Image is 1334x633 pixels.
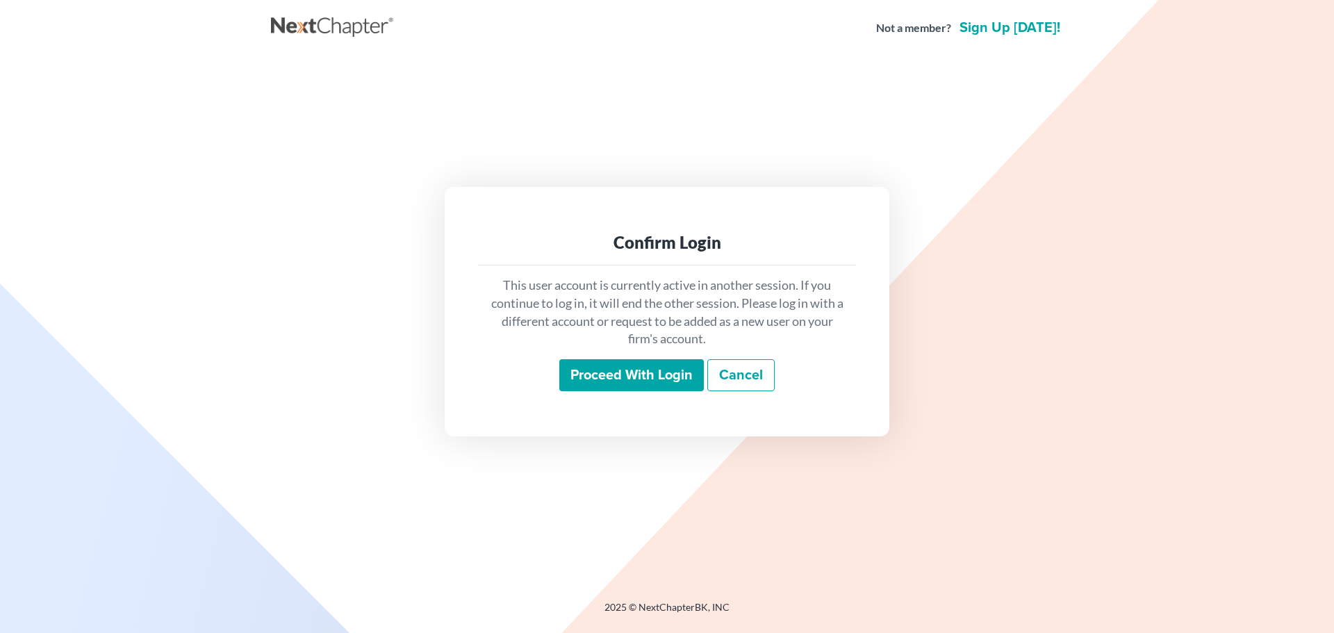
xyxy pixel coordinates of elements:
[707,359,775,391] a: Cancel
[876,20,951,36] strong: Not a member?
[957,21,1063,35] a: Sign up [DATE]!
[489,277,845,348] p: This user account is currently active in another session. If you continue to log in, it will end ...
[271,600,1063,625] div: 2025 © NextChapterBK, INC
[559,359,704,391] input: Proceed with login
[489,231,845,254] div: Confirm Login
